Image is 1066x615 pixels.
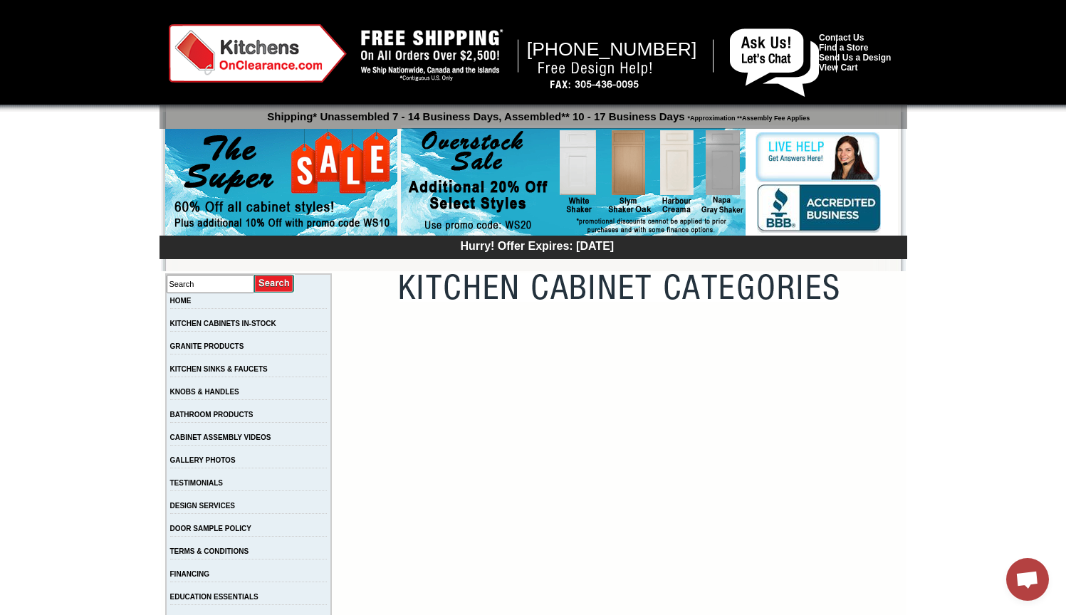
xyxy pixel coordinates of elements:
a: CABINET ASSEMBLY VIDEOS [170,433,271,441]
div: Hurry! Offer Expires: [DATE] [167,238,907,253]
a: KITCHEN CABINETS IN-STOCK [170,320,276,327]
a: View Cart [819,63,857,73]
span: [PHONE_NUMBER] [527,38,697,60]
a: Find a Store [819,43,868,53]
div: Open chat [1006,558,1049,601]
a: KITCHEN SINKS & FAUCETS [170,365,268,373]
a: DOOR SAMPLE POLICY [170,525,251,532]
a: GRANITE PRODUCTS [170,342,244,350]
a: Send Us a Design [819,53,891,63]
a: Contact Us [819,33,864,43]
input: Submit [254,274,295,293]
span: *Approximation **Assembly Fee Applies [685,111,810,122]
a: HOME [170,297,192,305]
img: Kitchens on Clearance Logo [169,24,347,83]
p: Shipping* Unassembled 7 - 14 Business Days, Assembled** 10 - 17 Business Days [167,104,907,122]
a: TESTIMONIALS [170,479,223,487]
a: EDUCATION ESSENTIALS [170,593,258,601]
a: BATHROOM PRODUCTS [170,411,254,419]
a: TERMS & CONDITIONS [170,547,249,555]
a: GALLERY PHOTOS [170,456,236,464]
a: KNOBS & HANDLES [170,388,239,396]
a: DESIGN SERVICES [170,502,236,510]
a: FINANCING [170,570,210,578]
